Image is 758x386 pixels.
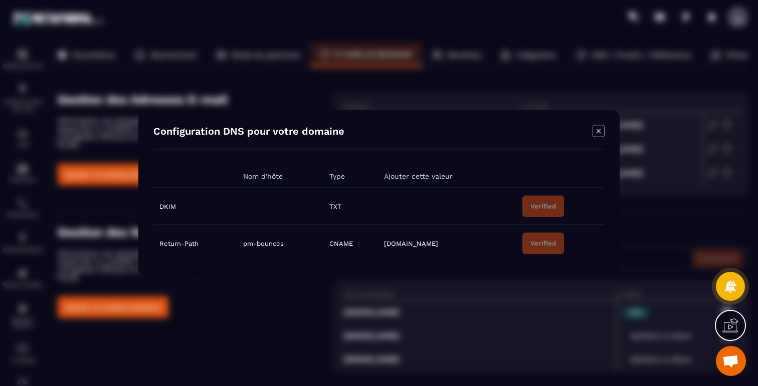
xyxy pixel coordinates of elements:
td: Return-Path [153,225,237,262]
td: CNAME [323,225,378,262]
th: Ajouter cette valeur [378,164,516,188]
td: DKIM [153,188,237,225]
div: Verified [530,239,556,247]
h4: Configuration DNS pour votre domaine [153,125,344,139]
div: Ouvrir le chat [716,346,746,376]
th: Nom d'hôte [237,164,323,188]
span: pm-bounces [243,239,284,247]
button: Verified [522,232,564,254]
button: Verified [522,195,564,217]
td: TXT [323,188,378,225]
span: [DOMAIN_NAME] [384,239,438,247]
div: Verified [530,202,556,210]
th: Type [323,164,378,188]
